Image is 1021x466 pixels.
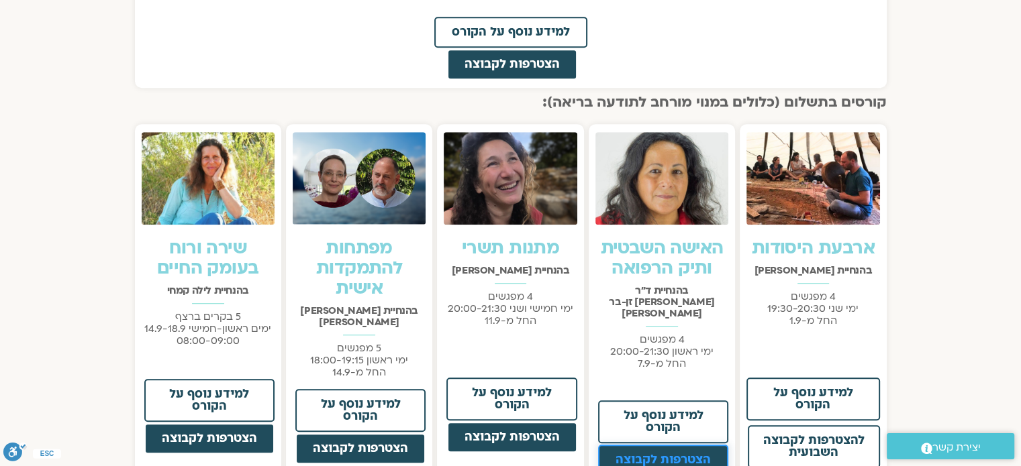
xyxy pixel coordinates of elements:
h2: בהנחיית [PERSON_NAME] [746,265,879,276]
a: מפתחות להתמקדות אישית [316,236,402,300]
a: למידע נוסף על הקורס [144,379,275,422]
a: הצטרפות לקבוצה [144,423,275,454]
span: יצירת קשר [932,439,981,457]
span: למידע נוסף על הקורס [313,398,408,422]
p: 4 מפגשים ימי שני 19:30-20:30 [746,290,879,327]
h2: קורסים בתשלום (כלולים במנוי מורחב לתודעה בריאה): [135,95,887,111]
p: 4 מפגשים ימי ראשון 20:00-21:30 [595,333,728,369]
a: יצירת קשר [887,433,1014,459]
h2: בהנחיית [PERSON_NAME] [444,265,577,276]
a: האישה השבטית ותיק הרפואה [601,236,724,280]
a: שירה ורוח בעומק החיים [157,236,258,280]
p: 5 בקרים ברצף ימים ראשון-חמישי 14.9-18.9 [142,310,275,347]
span: הצטרפות לקבוצה [465,431,560,443]
span: למידע נוסף על הקורס [464,387,559,411]
span: להצטרפות לקבוצה השבועית [757,434,870,459]
a: הצטרפות לקבוצה [295,433,426,464]
span: 08:00-09:00 [177,334,240,347]
span: למידע נוסף על הקורס [452,26,570,38]
span: החל מ-11.9 [485,314,536,327]
a: הצטרפות לקבוצה [447,422,577,453]
h2: בהנחיית ד"ר [PERSON_NAME] זן-בר [PERSON_NAME] [595,285,728,319]
a: למידע נוסף על הקורס [598,400,728,443]
a: הצטרפות לקבוצה [447,49,577,80]
span: הצטרפות לקבוצה [313,443,408,455]
span: הצטרפות לקבוצה [616,454,711,466]
a: למידע נוסף על הקורס [434,17,587,48]
h2: בהנחיית לילה קמחי [142,285,275,296]
span: החל מ-7.9 [638,357,686,370]
span: למידע נוסף על הקורס [764,387,862,411]
p: 4 מפגשים ימי חמישי ושני 20:00-21:30 [444,290,577,327]
span: החל מ-1.9 [789,314,837,327]
span: למידע נוסף על הקורס [616,410,711,434]
a: ארבעת היסודות [752,236,875,260]
p: 5 מפגשים ימי ראשון 18:00-19:15 [293,342,426,378]
span: למידע נוסף על הקורס [162,388,257,412]
span: הצטרפות לקבוצה [162,432,257,445]
a: מתנות תשרי [462,236,559,260]
span: הצטרפות לקבוצה [465,58,560,70]
a: למידע נוסף על הקורס [446,377,577,420]
a: למידע נוסף על הקורס [295,389,426,432]
h2: בהנחיית [PERSON_NAME] [PERSON_NAME] [293,305,426,328]
span: החל מ-14.9 [332,365,386,379]
a: למידע נוסף על הקורס [746,377,879,420]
